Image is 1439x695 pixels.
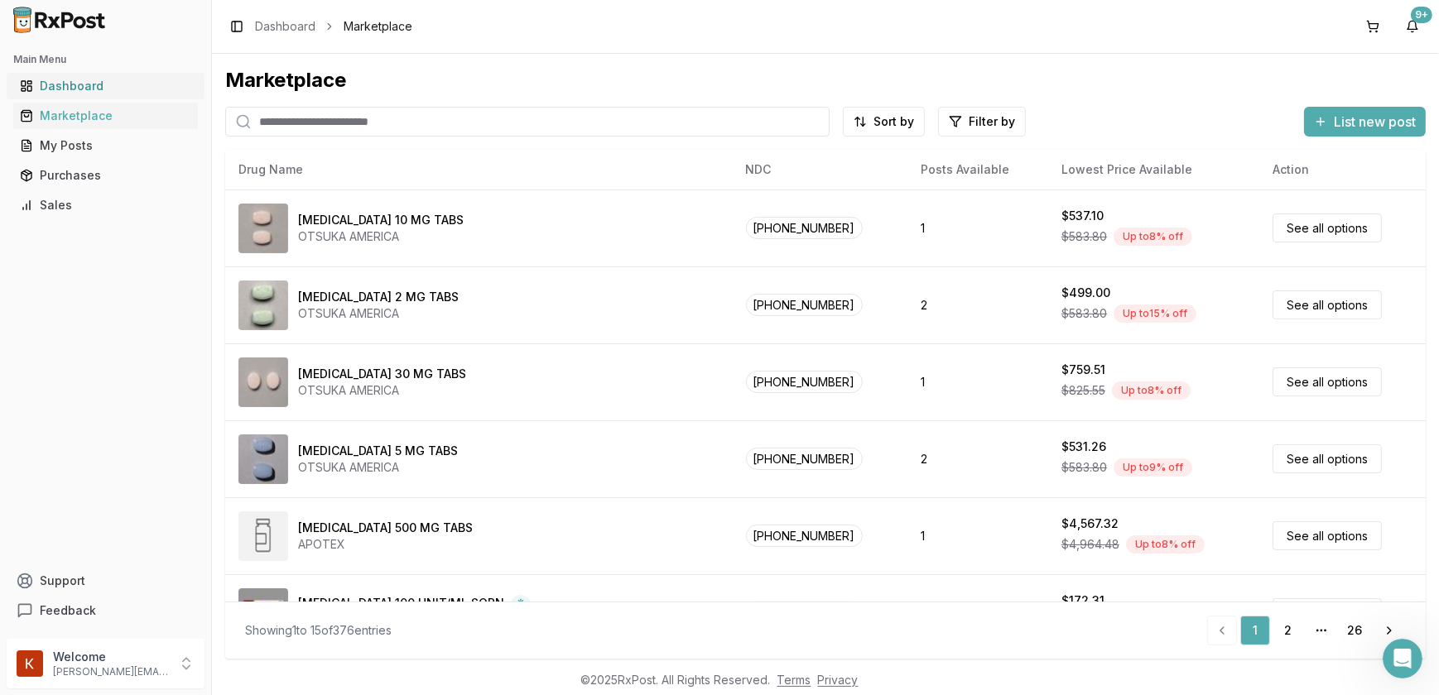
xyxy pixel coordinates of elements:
[1061,382,1105,399] span: $825.55
[1061,439,1106,455] div: $531.26
[938,107,1026,137] button: Filter by
[298,305,459,322] div: OTSUKA AMERICA
[53,665,168,678] p: [PERSON_NAME][EMAIL_ADDRESS][DOMAIN_NAME]
[907,343,1048,420] td: 1
[1114,304,1196,323] div: Up to 15 % off
[20,197,191,213] div: Sales
[907,266,1048,343] td: 2
[298,366,466,382] div: [MEDICAL_DATA] 30 MG TABS
[1061,459,1107,476] span: $583.80
[1048,150,1260,189] th: Lowest Price Available
[298,459,458,476] div: OTSUKA AMERICA
[298,595,504,615] div: [MEDICAL_DATA] 100 UNIT/ML SOPN
[40,602,96,619] span: Feedback
[1399,13,1426,40] button: 9+
[746,448,863,470] span: [PHONE_NUMBER]
[298,443,458,459] div: [MEDICAL_DATA] 5 MG TABS
[907,420,1048,497] td: 2
[238,357,288,407] img: Abilify 30 MG TABS
[1207,616,1406,645] nav: pagination
[1273,290,1382,319] a: See all options
[1061,208,1104,224] div: $537.10
[1112,381,1191,400] div: Up to 8 % off
[20,167,191,184] div: Purchases
[1340,616,1369,645] a: 26
[1061,228,1107,245] span: $583.80
[1126,535,1205,554] div: Up to 8 % off
[13,131,198,161] a: My Posts
[1273,367,1382,396] a: See all options
[344,18,412,35] span: Marketplace
[1273,444,1382,473] a: See all options
[1411,7,1432,23] div: 9+
[7,73,205,99] button: Dashboard
[238,280,288,330] img: Abilify 2 MG TABS
[13,190,198,220] a: Sales
[1061,515,1119,532] div: $4,567.32
[818,673,859,687] a: Privacy
[225,67,1426,93] div: Marketplace
[1061,536,1119,553] span: $4,964.48
[238,204,288,253] img: Abilify 10 MG TABS
[255,18,315,35] a: Dashboard
[7,7,113,33] img: RxPost Logo
[1114,458,1192,477] div: Up to 9 % off
[238,511,288,561] img: Abiraterone Acetate 500 MG TABS
[245,622,392,639] div: Showing 1 to 15 of 376 entries
[298,536,473,553] div: APOTEX
[13,71,198,101] a: Dashboard
[1240,616,1270,645] a: 1
[20,137,191,154] div: My Posts
[969,113,1015,130] span: Filter by
[13,53,198,66] h2: Main Menu
[7,162,205,189] button: Purchases
[7,132,205,159] button: My Posts
[20,108,191,124] div: Marketplace
[1273,598,1382,627] a: See all options
[733,150,908,189] th: NDC
[907,150,1048,189] th: Posts Available
[13,161,198,190] a: Purchases
[746,217,863,239] span: [PHONE_NUMBER]
[907,574,1048,651] td: 5
[7,103,205,129] button: Marketplace
[298,212,464,228] div: [MEDICAL_DATA] 10 MG TABS
[746,371,863,393] span: [PHONE_NUMBER]
[225,150,733,189] th: Drug Name
[1273,521,1382,550] a: See all options
[238,588,288,638] img: Admelog SoloStar 100 UNIT/ML SOPN
[298,382,466,399] div: OTSUKA AMERICA
[843,107,925,137] button: Sort by
[1061,305,1107,322] span: $583.80
[17,650,43,677] img: User avatar
[1061,592,1105,609] div: $172.31
[1304,115,1426,132] a: List new post
[907,497,1048,574] td: 1
[298,289,459,305] div: [MEDICAL_DATA] 2 MG TABS
[746,602,863,624] span: [PHONE_NUMBER]
[874,113,914,130] span: Sort by
[1304,107,1426,137] button: List new post
[777,673,811,687] a: Terms
[1373,616,1406,645] a: Go to next page
[1273,213,1382,242] a: See all options
[746,525,863,547] span: [PHONE_NUMBER]
[238,434,288,484] img: Abilify 5 MG TABS
[1061,285,1110,301] div: $499.00
[255,18,412,35] nav: breadcrumb
[1259,150,1426,189] th: Action
[13,101,198,131] a: Marketplace
[7,192,205,218] button: Sales
[1273,616,1303,645] a: 2
[298,228,464,245] div: OTSUKA AMERICA
[1114,228,1192,246] div: Up to 8 % off
[20,78,191,94] div: Dashboard
[7,566,205,596] button: Support
[907,189,1048,266] td: 1
[746,294,863,316] span: [PHONE_NUMBER]
[1061,362,1105,378] div: $759.51
[53,649,168,665] p: Welcome
[1334,112,1416,132] span: List new post
[7,596,205,625] button: Feedback
[1383,639,1422,678] iframe: Intercom live chat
